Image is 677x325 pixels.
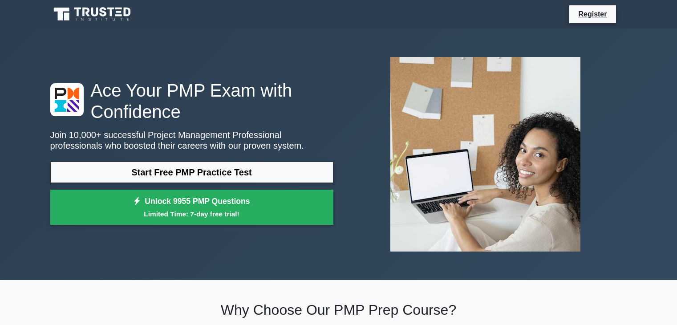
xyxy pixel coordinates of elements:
[50,80,333,122] h1: Ace Your PMP Exam with Confidence
[61,209,322,219] small: Limited Time: 7-day free trial!
[50,162,333,183] a: Start Free PMP Practice Test
[573,8,612,20] a: Register
[50,301,627,318] h2: Why Choose Our PMP Prep Course?
[50,190,333,225] a: Unlock 9955 PMP QuestionsLimited Time: 7-day free trial!
[50,130,333,151] p: Join 10,000+ successful Project Management Professional professionals who boosted their careers w...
